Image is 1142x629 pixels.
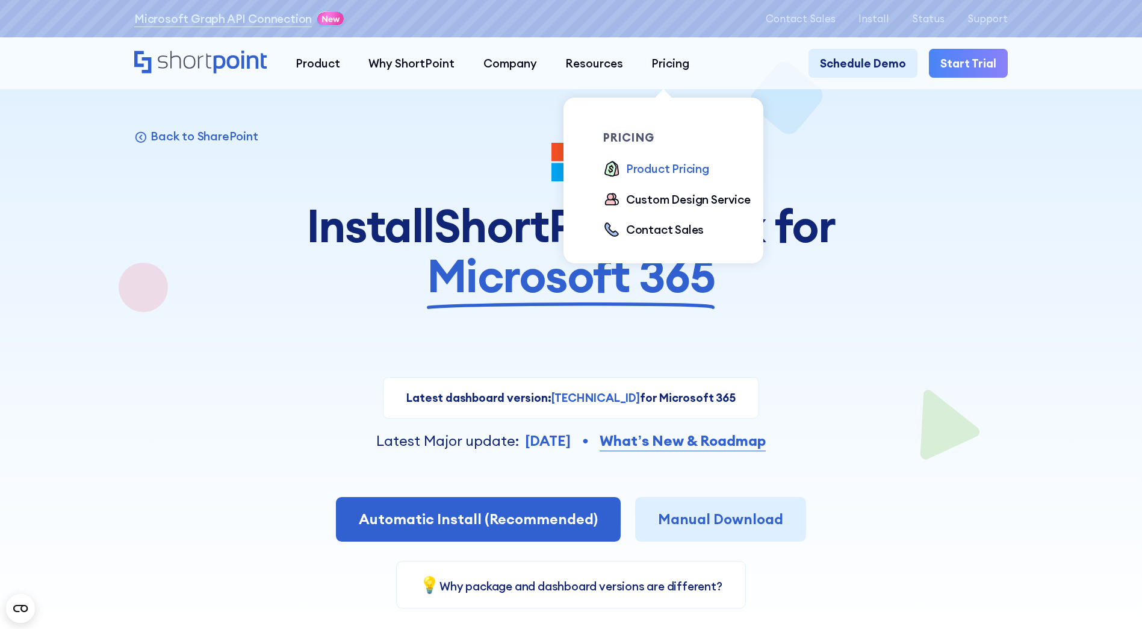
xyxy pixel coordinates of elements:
h1: ShortPoint SPFx for [285,201,856,301]
strong: [TECHNICAL_ID] [551,390,640,405]
div: Product [296,55,340,72]
a: Support [967,13,1008,24]
div: Contact Sales [626,221,704,238]
span: Install [306,201,433,251]
a: Start Trial [929,49,1008,77]
div: Pricing [651,55,689,72]
a: 💡Why package and dashboard versions are different? [420,579,722,593]
div: Custom Design Service [626,191,751,208]
a: Pricing [638,49,704,77]
div: Resources [565,55,623,72]
a: Back to SharePoint [134,128,258,144]
strong: Latest dashboard version: [406,390,551,405]
a: Contact Sales [766,13,836,24]
a: Microsoft Graph API Connection [134,10,312,27]
a: What’s New & Roadmap [600,430,766,452]
iframe: Chat Widget [1082,571,1142,629]
a: Schedule Demo [808,49,917,77]
a: Automatic Install (Recommended) [336,497,621,542]
div: • [582,432,588,449]
a: Custom Design Service [603,191,751,210]
a: Resources [551,49,637,77]
a: Home [134,51,267,75]
a: Product [281,49,354,77]
div: Company [483,55,537,72]
strong: What’s New & Roadmap [600,431,766,449]
span: 💡 [420,574,439,595]
div: pricing [603,132,763,143]
a: Status [912,13,945,24]
p: Back to SharePoint [151,128,258,144]
a: Manual Download [635,497,806,542]
a: Contact Sales [603,221,704,240]
span: Automatic Install (Recommended) [359,510,598,528]
button: Open CMP widget [6,594,35,623]
div: Why ShortPoint [368,55,455,72]
a: Company [469,49,551,77]
span: Microsoft 365 [427,251,715,301]
a: Why ShortPoint [355,49,469,77]
p: Latest Major update: [376,430,520,452]
strong: for Microsoft 365 [640,390,736,405]
a: Product Pricing [603,160,709,179]
strong: [DATE] [525,431,571,449]
a: Install [858,13,889,24]
div: Product Pricing [626,160,709,177]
